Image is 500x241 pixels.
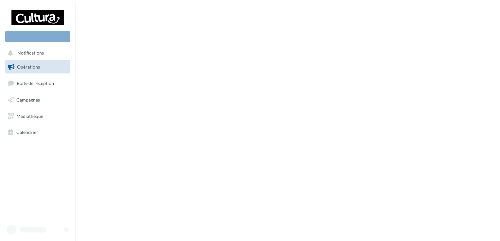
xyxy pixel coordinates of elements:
a: Médiathèque [4,109,71,123]
span: Boîte de réception [17,80,54,86]
span: Notifications [17,50,44,56]
a: Opérations [4,60,71,74]
a: Calendrier [4,125,71,139]
span: Médiathèque [16,113,43,119]
div: Nouvelle campagne [5,31,70,42]
a: Campagnes [4,93,71,107]
span: Opérations [17,64,40,70]
a: Boîte de réception [4,76,71,90]
span: Campagnes [16,97,40,103]
span: Calendrier [16,129,38,135]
